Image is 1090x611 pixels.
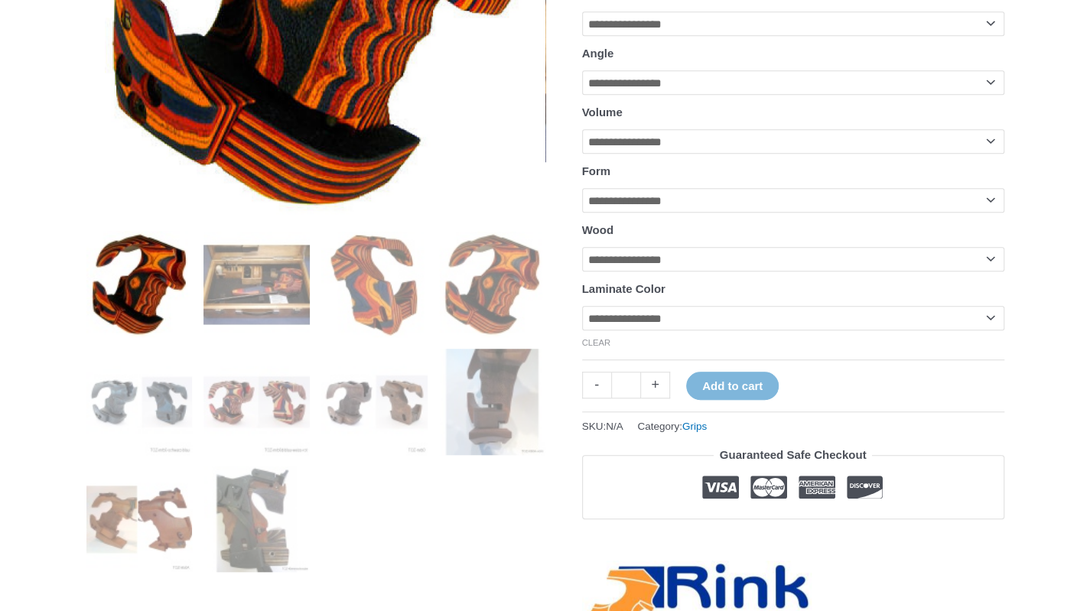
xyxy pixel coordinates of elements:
span: N/A [606,421,623,432]
img: Rink Free-Pistol Grip - Image 6 [203,349,310,455]
legend: Guaranteed Safe Checkout [714,444,873,466]
img: Rink Free-Pistol Grip - Image 8 [439,349,545,455]
a: - [582,372,611,398]
iframe: Customer reviews powered by Trustpilot [582,531,1004,549]
span: SKU: [582,417,623,436]
a: Grips [682,421,707,432]
label: Form [582,164,611,177]
a: + [641,372,670,398]
img: Rink Free-Pistol Grip - Image 5 [86,349,193,455]
img: Rink Free-Pistol Grip - Image 3 [321,231,428,337]
label: Angle [582,47,614,60]
img: Rink Free-Pistol Grip - Image 7 [321,349,428,455]
label: Laminate Color [582,282,665,295]
input: Product quantity [611,372,641,398]
label: Volume [582,106,623,119]
span: Category: [637,417,707,436]
a: Clear options [582,338,611,347]
img: Rink Free-Pistol Grip [439,231,545,337]
img: Rink Free-Pistol Grip - Image 10 [203,466,310,573]
img: Rink Free-Pistol Grip - Image 2 [203,231,310,337]
button: Add to cart [686,372,779,400]
img: Rink Free-Pistol Grip [86,231,193,337]
img: Rink Free-Pistol Grip - Image 9 [86,466,193,573]
label: Wood [582,223,613,236]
